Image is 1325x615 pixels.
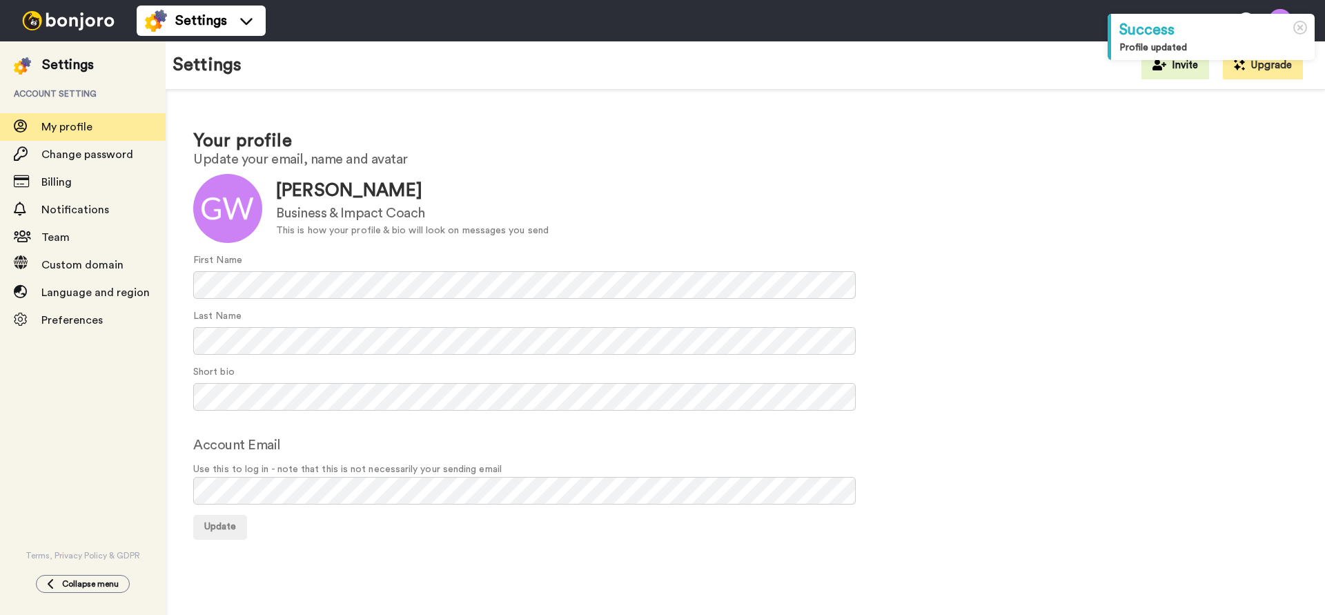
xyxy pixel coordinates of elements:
[41,315,103,326] span: Preferences
[1119,41,1306,55] div: Profile updated
[1119,19,1306,41] div: Success
[193,152,1297,167] h2: Update your email, name and avatar
[276,224,549,238] div: This is how your profile & bio will look on messages you send
[41,260,124,271] span: Custom domain
[36,575,130,593] button: Collapse menu
[193,435,281,456] label: Account Email
[1223,52,1303,79] button: Upgrade
[41,149,133,160] span: Change password
[204,522,236,531] span: Update
[41,287,150,298] span: Language and region
[175,11,227,30] span: Settings
[276,204,549,224] div: Business & Impact Coach
[173,55,242,75] h1: Settings
[145,10,167,32] img: settings-colored.svg
[193,131,1297,151] h1: Your profile
[17,11,120,30] img: bj-logo-header-white.svg
[41,204,109,215] span: Notifications
[41,232,70,243] span: Team
[1141,52,1209,79] button: Invite
[193,365,235,380] label: Short bio
[42,55,94,75] div: Settings
[14,57,31,75] img: settings-colored.svg
[193,253,242,268] label: First Name
[193,462,1297,477] span: Use this to log in - note that this is not necessarily your sending email
[62,578,119,589] span: Collapse menu
[41,177,72,188] span: Billing
[41,121,92,133] span: My profile
[193,515,247,540] button: Update
[276,178,549,204] div: [PERSON_NAME]
[193,309,242,324] label: Last Name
